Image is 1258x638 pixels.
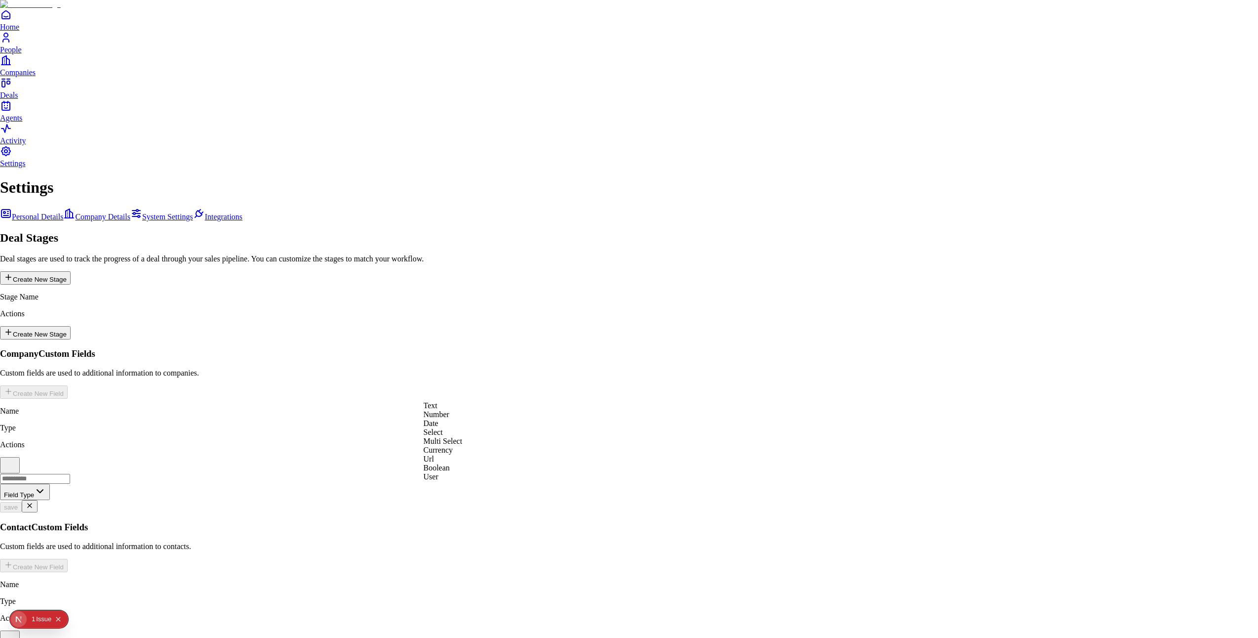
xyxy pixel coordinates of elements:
span: Url [424,455,434,463]
span: User [424,472,438,481]
span: Select [424,428,443,436]
span: Multi Select [424,437,463,445]
span: Boolean [424,464,450,472]
span: Text [424,401,437,410]
span: Date [424,419,438,427]
span: Currency [424,446,453,454]
span: Number [424,410,449,419]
